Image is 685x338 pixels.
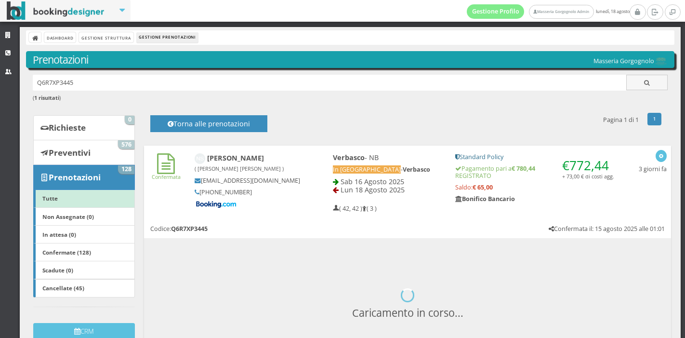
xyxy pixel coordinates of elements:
a: In attesa (0) [33,225,135,243]
b: Preventivi [49,147,91,158]
b: Richieste [49,122,86,133]
h5: Standard Policy [455,153,614,161]
img: Nicola Shand [195,153,206,164]
strong: € 780,44 [512,164,535,173]
a: Richieste 0 [33,115,135,140]
span: Lun 18 Agosto 2025 [341,185,405,194]
h5: - [333,166,443,173]
span: In [GEOGRAPHIC_DATA] [333,165,401,174]
h6: ( ) [33,95,668,101]
b: [PERSON_NAME] [195,153,284,173]
h5: Codice: [150,225,208,232]
b: 1 risultati [34,94,59,101]
a: Cancellate (45) [33,279,135,297]
a: Prenotazioni 128 [33,165,135,190]
h4: Torna alle prenotazioni [161,120,256,135]
img: 0603869b585f11eeb13b0a069e529790.png [654,57,668,66]
span: € [562,157,609,174]
span: 128 [118,165,134,174]
b: Verbasco [403,165,430,174]
b: Cancellate (45) [42,284,84,292]
input: Ricerca cliente - (inserisci il codice, il nome, il cognome, il numero di telefono o la mail) [33,75,627,91]
img: BookingDesigner.com [7,1,105,20]
small: + 73,00 € di costi agg. [562,173,614,180]
strong: € 65,00 [473,183,493,191]
a: Gestione Profilo [467,4,525,19]
small: ( [PERSON_NAME] [PERSON_NAME] ) [195,165,284,172]
h5: Pagina 1 di 1 [603,116,639,123]
b: Q6R7XP3445 [171,225,208,233]
b: Confermate (128) [42,248,91,256]
h4: - NB [333,153,443,162]
b: Prenotazioni [49,172,101,183]
h5: Pagamento pari a REGISTRATO [455,165,614,179]
h5: Masseria Gorgognolo [593,57,668,66]
img: Booking-com-logo.png [195,200,238,209]
b: Scadute (0) [42,266,73,274]
a: Non Assegnate (0) [33,207,135,226]
b: Bonifico Bancario [455,195,515,203]
b: Tutte [42,194,58,202]
button: Torna alle prenotazioni [150,115,267,132]
h5: Saldo: [455,184,614,191]
a: Scadute (0) [33,261,135,279]
span: 576 [118,140,134,149]
span: lunedì, 18 agosto [467,4,630,19]
h5: ( 42, 42 ) ( 3 ) [333,205,377,212]
span: Sab 16 Agosto 2025 [341,177,404,186]
b: Verbasco [333,153,365,162]
a: Masseria Gorgognolo Admin [529,5,593,19]
h5: [EMAIL_ADDRESS][DOMAIN_NAME] [195,177,301,184]
span: 772,44 [569,157,609,174]
a: Gestione Struttura [79,32,133,42]
a: Confermate (128) [33,243,135,261]
a: Dashboard [44,32,76,42]
a: Confermata [152,165,181,180]
b: In attesa (0) [42,230,76,238]
a: Preventivi 576 [33,140,135,165]
a: Tutte [33,189,135,208]
h5: [PHONE_NUMBER] [195,189,301,196]
h5: Confermata il: 15 agosto 2025 alle 01:01 [549,225,665,232]
h5: 3 giorni fa [639,165,667,173]
li: Gestione Prenotazioni [137,32,198,43]
b: Non Assegnate (0) [42,213,94,220]
span: 0 [125,116,134,124]
h3: Prenotazioni [33,54,668,66]
a: 1 [647,113,661,125]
